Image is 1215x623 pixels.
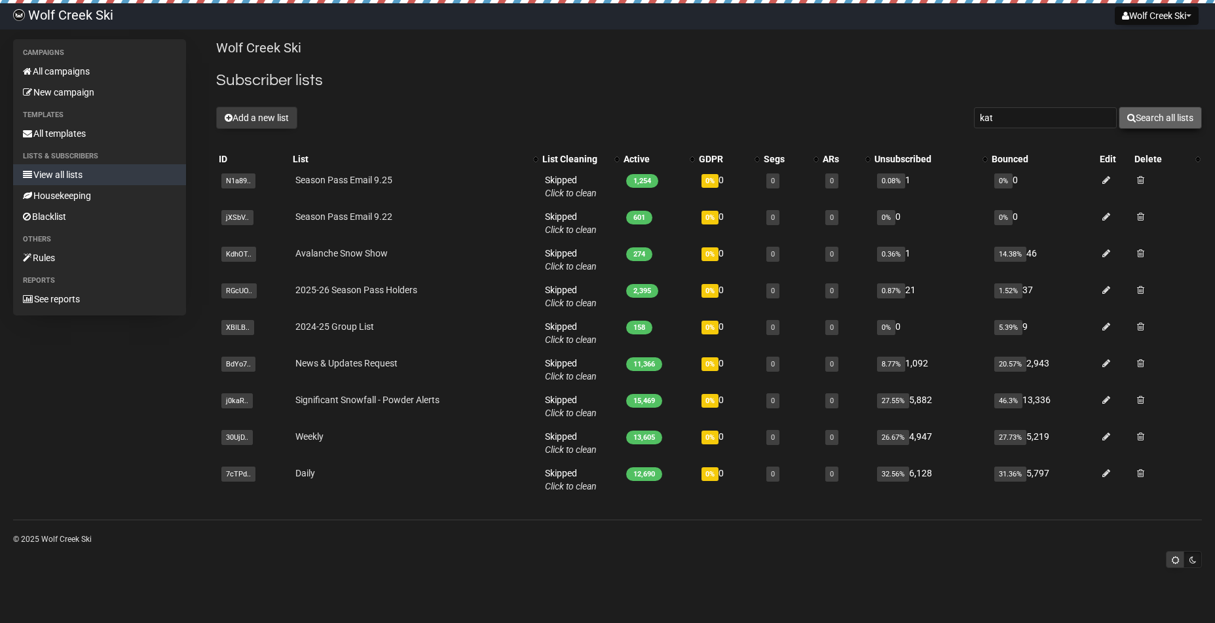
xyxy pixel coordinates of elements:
span: Skipped [545,321,597,345]
div: Unsubscribed [874,152,976,166]
td: 0 [989,205,1097,241]
a: 2025-26 Season Pass Holders [295,285,417,295]
span: 0% [701,357,719,371]
span: 12,690 [626,467,662,481]
th: List: No sort applied, activate to apply an ascending sort [290,150,540,168]
th: ID: No sort applied, sorting is disabled [216,150,290,168]
span: Skipped [545,248,597,272]
a: Click to clean [545,408,597,418]
button: Search all lists [1119,107,1202,129]
td: 0 [696,461,761,498]
a: Click to clean [545,261,597,272]
span: KdhOT.. [221,247,256,262]
th: Delete: No sort applied, activate to apply an ascending sort [1132,150,1202,168]
a: 0 [830,213,834,222]
td: 0 [872,205,989,241]
td: 46 [989,241,1097,278]
td: 0 [696,278,761,315]
a: 0 [830,250,834,258]
a: Click to clean [545,334,597,345]
div: Segs [764,152,807,166]
td: 0 [696,241,761,278]
div: ARs [823,152,859,166]
span: 0% [877,210,895,225]
td: 0 [696,168,761,205]
span: Skipped [545,431,597,455]
td: 13,336 [989,388,1097,425]
a: Significant Snowfall - Powder Alerts [295,395,439,405]
span: Skipped [545,358,597,382]
a: 0 [771,397,775,405]
span: 0% [877,320,895,335]
span: 0% [701,394,719,408]
a: 0 [830,360,834,368]
li: Others [13,232,186,247]
a: 0 [771,360,775,368]
span: 27.73% [994,430,1026,445]
li: Reports [13,273,186,289]
a: 0 [830,323,834,332]
th: Segs: No sort applied, activate to apply an ascending sort [761,150,820,168]
a: Season Pass Email 9.25 [295,175,392,185]
div: Bounced [992,152,1094,166]
span: Skipped [545,468,597,491]
span: 8.77% [877,357,905,372]
td: 1 [872,241,989,278]
span: 31.36% [994,467,1026,482]
a: 0 [771,323,775,332]
a: 0 [771,250,775,258]
td: 2,943 [989,351,1097,388]
span: 15,469 [626,394,662,408]
span: 20.57% [994,357,1026,372]
td: 4,947 [872,425,989,461]
a: Daily [295,468,315,478]
span: 0% [701,321,719,334]
td: 6,128 [872,461,989,498]
img: b8a1e34ad8b70b86f908001b9dc56f97 [13,9,25,21]
a: All templates [13,123,186,144]
a: Housekeeping [13,185,186,206]
a: Avalanche Snow Show [295,248,388,258]
td: 0 [872,315,989,351]
span: 0% [701,211,719,224]
td: 9 [989,315,1097,351]
a: 0 [771,433,775,442]
span: 601 [626,211,652,224]
th: Bounced: No sort applied, sorting is disabled [989,150,1097,168]
a: Click to clean [545,188,597,198]
td: 0 [696,351,761,388]
a: Rules [13,247,186,268]
p: © 2025 Wolf Creek Ski [13,532,1202,546]
a: Click to clean [545,444,597,455]
th: Unsubscribed: No sort applied, activate to apply an ascending sort [872,150,989,168]
span: 0.08% [877,173,905,188]
li: Templates [13,107,186,123]
a: 2024-25 Group List [295,321,374,332]
th: Edit: No sort applied, sorting is disabled [1097,150,1132,168]
span: 0% [994,173,1013,188]
li: Campaigns [13,45,186,61]
a: Click to clean [545,371,597,382]
a: 0 [830,470,834,478]
span: N1a89.. [221,173,255,188]
th: ARs: No sort applied, activate to apply an ascending sort [820,150,872,168]
a: Click to clean [545,298,597,308]
span: j0kaR.. [221,393,253,408]
a: New campaign [13,82,186,103]
span: jXSbV.. [221,210,253,225]
a: View all lists [13,164,186,185]
span: 0.87% [877,283,905,298]
span: 14.38% [994,247,1026,262]
div: Active [624,152,683,166]
span: 158 [626,321,652,334]
span: Skipped [545,395,597,418]
a: 0 [771,470,775,478]
span: Skipped [545,211,597,235]
span: 27.55% [877,393,909,408]
td: 0 [696,205,761,241]
p: Wolf Creek Ski [216,39,1202,57]
div: GDPR [699,152,748,166]
span: 0% [701,431,719,444]
span: 0% [701,467,719,481]
a: Click to clean [545,224,597,235]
